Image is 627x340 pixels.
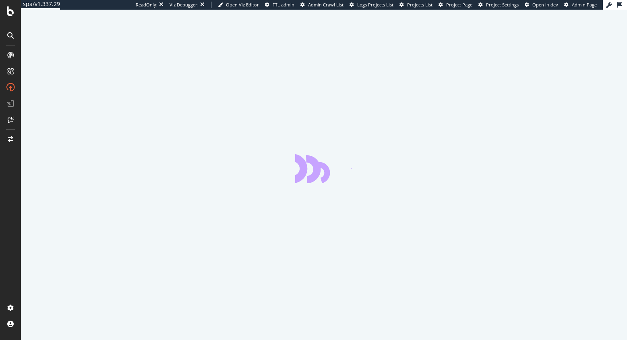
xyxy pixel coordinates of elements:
a: Project Settings [478,2,519,8]
span: Project Page [446,2,472,8]
span: Projects List [407,2,432,8]
a: Open in dev [525,2,558,8]
a: Admin Crawl List [300,2,344,8]
a: Logs Projects List [350,2,393,8]
span: Admin Crawl List [308,2,344,8]
a: Projects List [399,2,432,8]
span: Logs Projects List [357,2,393,8]
a: FTL admin [265,2,294,8]
a: Admin Page [564,2,597,8]
span: FTL admin [273,2,294,8]
span: Admin Page [572,2,597,8]
a: Project Page [439,2,472,8]
a: Open Viz Editor [218,2,259,8]
span: Project Settings [486,2,519,8]
div: animation [295,154,353,183]
div: ReadOnly: [136,2,157,8]
span: Open in dev [532,2,558,8]
div: Viz Debugger: [170,2,199,8]
span: Open Viz Editor [226,2,259,8]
